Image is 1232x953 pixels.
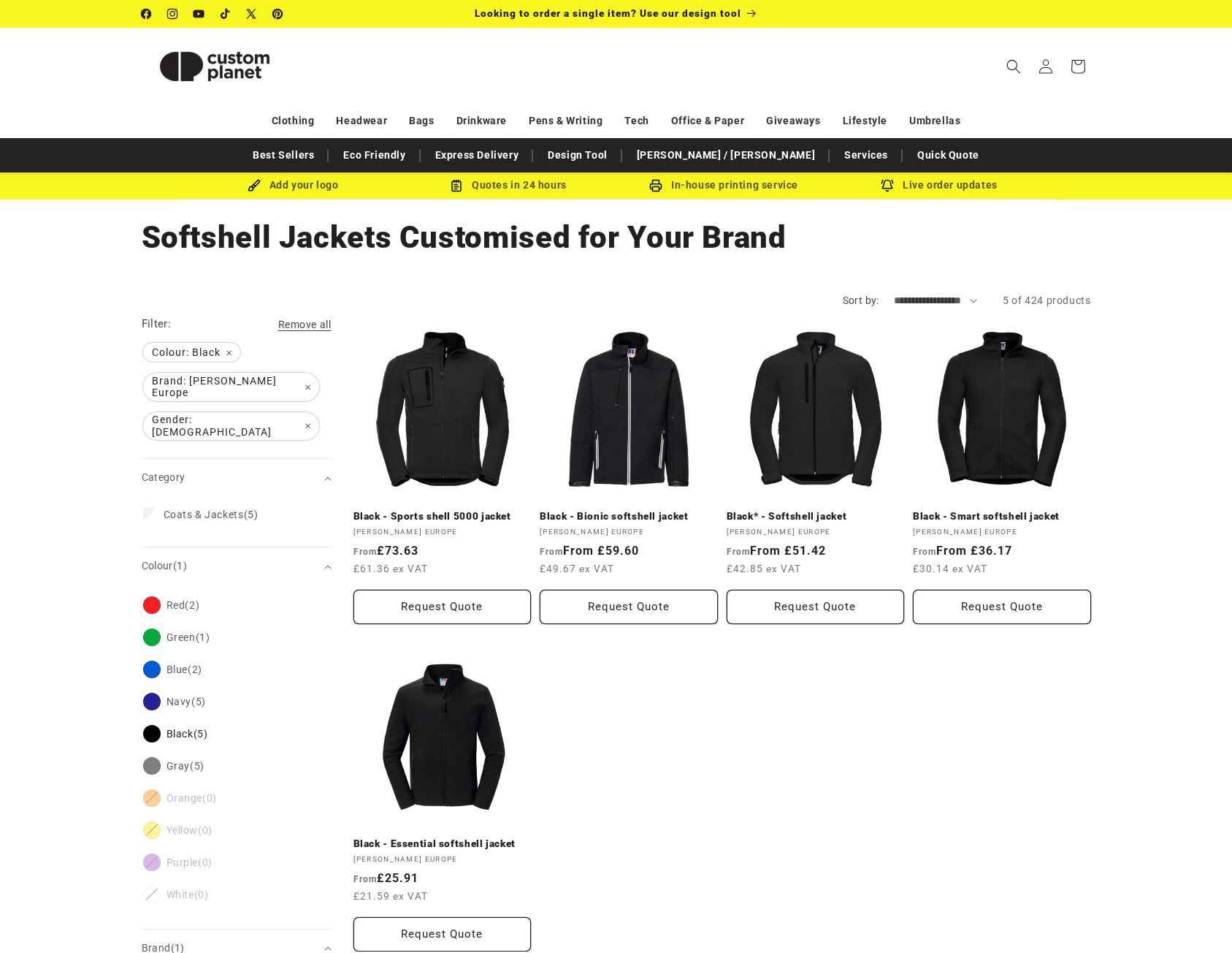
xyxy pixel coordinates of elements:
[630,143,822,168] a: [PERSON_NAME] / [PERSON_NAME]
[401,176,616,194] div: Quotes in 24 hours
[988,795,1232,953] iframe: Chat Widget
[909,108,960,134] a: Umbrellas
[727,510,905,523] a: Black* - Softshell jacket
[336,143,413,168] a: Eco Friendly
[913,510,1091,523] a: Black - Smart softshell jacket
[727,590,905,624] button: Request Quote
[353,838,532,851] a: Black - Essential softshell jacket
[142,412,321,441] a: Gender: [DEMOGRAPHIC_DATA]
[142,471,185,483] span: Category
[142,34,288,99] img: Custom Planet
[164,508,259,521] span: (5)
[910,143,987,168] a: Quick Quote
[616,176,832,194] div: In-house printing service
[248,179,261,192] img: Brush Icon
[540,143,615,168] a: Design Tool
[142,373,321,401] a: Brand: [PERSON_NAME] Europe
[245,143,321,168] a: Best Sellers
[649,179,662,192] img: In-house printing
[843,108,887,134] a: Lifestyle
[185,176,401,194] div: Add your logo
[173,560,187,572] span: (1)
[142,218,1091,257] h1: Softshell Jackets Customised for Your Brand
[143,412,319,441] span: Gender: [DEMOGRAPHIC_DATA]
[278,319,332,330] span: Remove all
[843,295,879,306] label: Sort by:
[529,108,602,134] a: Pens & Writing
[353,917,532,952] button: Request Quote
[881,179,894,192] img: Order updates
[766,108,820,134] a: Giveaways
[456,108,507,134] a: Drinkware
[142,547,332,585] summary: Colour (1 selected)
[142,316,172,333] h2: Filter:
[142,560,188,572] span: Colour
[837,143,895,168] a: Services
[136,28,293,105] a: Custom Planet
[428,143,527,168] a: Express Delivery
[143,343,240,362] span: Colour: Black
[353,590,532,624] button: Request Quote
[353,510,532,523] a: Black - Sports shell 5000 jacket
[540,590,718,624] button: Request Quote
[164,509,244,520] span: Coats & Jackets
[336,108,387,134] a: Headwear
[624,108,648,134] a: Tech
[998,50,1030,83] summary: Search
[409,108,434,134] a: Bags
[832,176,1047,194] div: Live order updates
[475,7,741,19] span: Looking to order a single item? Use our design tool
[143,373,319,401] span: Brand: [PERSON_NAME] Europe
[278,316,332,334] a: Remove all
[272,108,315,134] a: Clothing
[450,179,463,192] img: Order Updates Icon
[1003,295,1090,306] span: 5 of 424 products
[142,459,332,496] summary: Category (0 selected)
[913,590,1091,624] button: Request Quote
[540,510,718,523] a: Black - Bionic softshell jacket
[142,343,242,362] a: Colour: Black
[671,108,744,134] a: Office & Paper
